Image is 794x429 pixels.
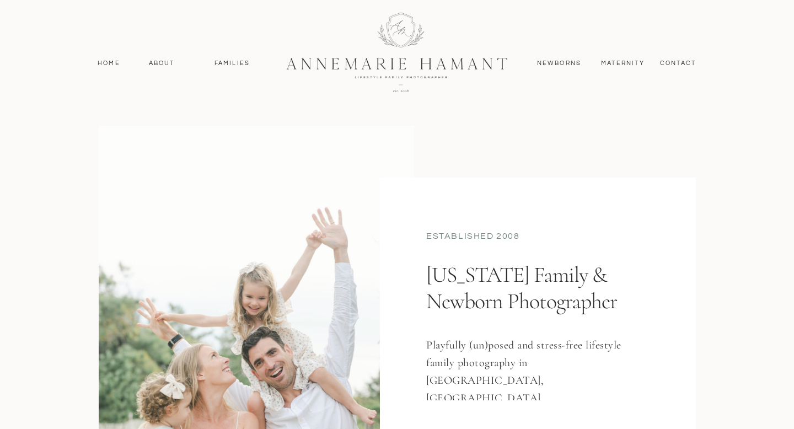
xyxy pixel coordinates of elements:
a: MAternity [601,58,643,68]
h3: Playfully (un)posed and stress-free lifestyle family photography in [GEOGRAPHIC_DATA], [GEOGRAPHI... [426,336,634,400]
a: About [146,58,178,68]
h1: [US_STATE] Family & Newborn Photographer [426,261,645,357]
a: Home [93,58,125,68]
div: established 2008 [426,230,650,245]
a: Families [207,58,257,68]
a: contact [654,58,702,68]
a: Newborns [533,58,586,68]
